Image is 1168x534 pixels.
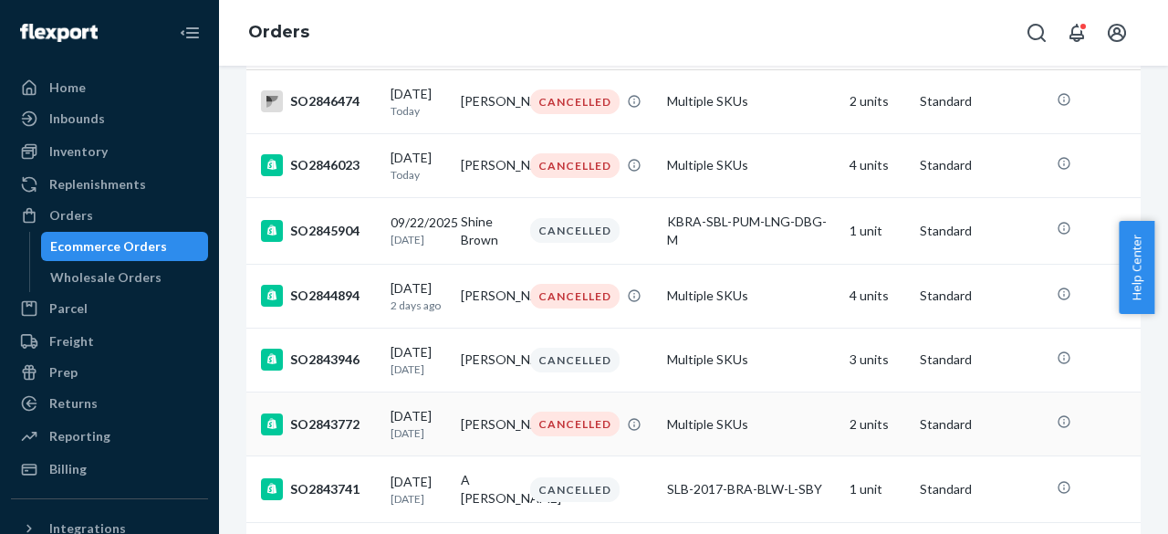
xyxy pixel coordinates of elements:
div: Orders [49,206,93,225]
a: Inventory [11,137,208,166]
a: Ecommerce Orders [41,232,209,261]
a: Wholesale Orders [41,263,209,292]
p: [DATE] [391,361,446,377]
p: 2 days ago [391,298,446,313]
a: Home [11,73,208,102]
a: Prep [11,358,208,387]
div: SO2846474 [261,90,376,112]
td: [PERSON_NAME] [454,393,524,456]
div: CANCELLED [530,412,620,436]
p: Standard [920,480,1042,498]
p: Standard [920,351,1042,369]
div: Prep [49,363,78,382]
p: Standard [920,222,1042,240]
div: Replenishments [49,175,146,194]
p: [DATE] [391,425,446,441]
a: Reporting [11,422,208,451]
div: [DATE] [391,343,446,377]
div: SO2844894 [261,285,376,307]
div: [DATE] [391,279,446,313]
div: [DATE] [391,85,446,119]
div: 09/22/2025 [391,214,446,247]
td: Multiple SKUs [660,133,842,197]
p: Standard [920,156,1042,174]
a: Inbounds [11,104,208,133]
p: Standard [920,287,1042,305]
td: Multiple SKUs [660,328,842,392]
td: A [PERSON_NAME] [454,456,524,523]
div: Ecommerce Orders [50,237,167,256]
div: Wholesale Orders [50,268,162,287]
td: Multiple SKUs [660,69,842,133]
button: Open notifications [1058,15,1095,51]
div: CANCELLED [530,348,620,372]
div: [DATE] [391,149,446,183]
div: KBRA-SBL-PUM-LNG-DBG-M [667,213,835,249]
td: [PERSON_NAME] [454,133,524,197]
div: CANCELLED [530,477,620,502]
td: [PERSON_NAME] [454,69,524,133]
td: 2 units [842,393,912,456]
td: Multiple SKUs [660,264,842,328]
div: Returns [49,394,98,413]
div: CANCELLED [530,218,620,243]
button: Close Navigation [172,15,208,51]
p: [DATE] [391,491,446,507]
div: CANCELLED [530,284,620,309]
div: SO2846023 [261,154,376,176]
td: [PERSON_NAME] [454,264,524,328]
div: Home [49,79,86,97]
div: [DATE] [391,473,446,507]
td: 2 units [842,69,912,133]
div: Inventory [49,142,108,161]
div: [DATE] [391,407,446,441]
td: 4 units [842,133,912,197]
td: 1 unit [842,456,912,523]
a: Freight [11,327,208,356]
div: Reporting [49,427,110,445]
div: SO2843741 [261,478,376,500]
td: Multiple SKUs [660,393,842,456]
td: 4 units [842,264,912,328]
div: Billing [49,460,87,478]
ol: breadcrumbs [234,6,324,59]
td: 1 unit [842,197,912,264]
button: Open account menu [1099,15,1135,51]
p: [DATE] [391,232,446,247]
p: Standard [920,415,1042,434]
div: Inbounds [49,110,105,128]
td: 3 units [842,328,912,392]
td: Shine Brown [454,197,524,264]
p: Standard [920,92,1042,110]
div: Parcel [49,299,88,318]
div: CANCELLED [530,153,620,178]
div: SLB-2017-BRA-BLW-L-SBY [667,480,835,498]
img: Flexport logo [20,24,98,42]
div: SO2843772 [261,414,376,435]
td: [PERSON_NAME] [454,328,524,392]
a: Orders [248,22,309,42]
a: Returns [11,389,208,418]
p: Today [391,167,446,183]
button: Open Search Box [1018,15,1055,51]
div: CANCELLED [530,89,620,114]
a: Orders [11,201,208,230]
div: SO2845904 [261,220,376,242]
div: Freight [49,332,94,351]
p: Today [391,103,446,119]
a: Billing [11,455,208,484]
a: Replenishments [11,170,208,199]
button: Help Center [1119,221,1154,314]
a: Parcel [11,294,208,323]
div: SO2843946 [261,349,376,371]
